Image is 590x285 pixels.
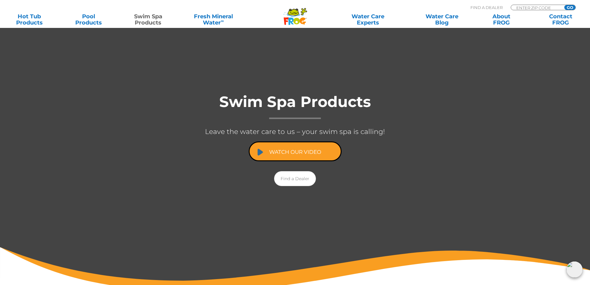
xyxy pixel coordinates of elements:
a: Find a Dealer [274,171,316,186]
a: Fresh MineralWater∞ [184,13,242,26]
input: GO [564,5,575,10]
h1: Swim Spa Products [171,94,419,119]
input: Zip Code Form [516,5,557,10]
p: Find A Dealer [470,5,503,10]
sup: ∞ [221,18,224,23]
a: AboutFROG [478,13,524,26]
a: Watch Our Video [249,141,342,161]
a: Water CareBlog [419,13,465,26]
a: PoolProducts [66,13,112,26]
a: Hot TubProducts [6,13,52,26]
a: Water CareExperts [330,13,405,26]
p: Leave the water care to us – your swim spa is calling! [171,125,419,138]
a: Swim SpaProducts [125,13,171,26]
img: openIcon [566,261,583,278]
a: ContactFROG [538,13,584,26]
